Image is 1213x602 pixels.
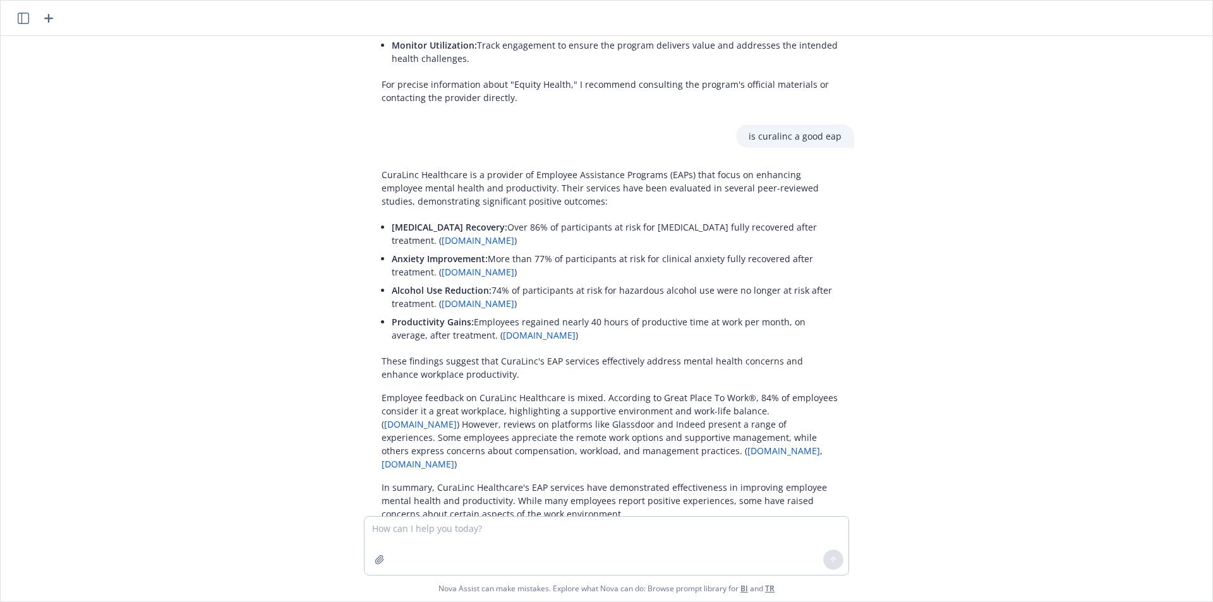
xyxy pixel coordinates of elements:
[392,284,842,310] p: 74% of participants at risk for hazardous alcohol use were no longer at risk after treatment. ( )
[392,39,477,51] span: Monitor Utilization:
[392,220,842,247] p: Over 86% of participants at risk for [MEDICAL_DATA] fully recovered after treatment. ( )
[382,168,842,208] p: CuraLinc Healthcare is a provider of Employee Assistance Programs (EAPs) that focus on enhancing ...
[442,298,514,310] a: [DOMAIN_NAME]
[392,39,842,65] p: Track engagement to ensure the program delivers value and addresses the intended health challenges.
[392,316,474,328] span: Productivity Gains:
[382,481,842,521] p: In summary, CuraLinc Healthcare's EAP services have demonstrated effectiveness in improving emplo...
[503,329,576,341] a: [DOMAIN_NAME]
[392,221,507,233] span: [MEDICAL_DATA] Recovery:
[382,458,454,470] a: [DOMAIN_NAME]
[765,583,775,594] a: TR
[382,78,842,104] p: For precise information about "Equity Health," I recommend consulting the program's official mate...
[392,284,492,296] span: Alcohol Use Reduction:
[382,354,842,381] p: These findings suggest that CuraLinc's EAP services effectively address mental health concerns an...
[442,266,514,278] a: [DOMAIN_NAME]
[392,252,842,279] p: More than 77% of participants at risk for clinical anxiety fully recovered after treatment. ( )
[747,445,820,457] a: [DOMAIN_NAME]
[749,129,842,143] p: is curalinc a good eap
[740,583,748,594] a: BI
[442,234,514,246] a: [DOMAIN_NAME]
[382,391,842,471] p: Employee feedback on CuraLinc Healthcare is mixed. According to Great Place To Work®, 84% of empl...
[438,575,775,601] span: Nova Assist can make mistakes. Explore what Nova can do: Browse prompt library for and
[384,418,457,430] a: [DOMAIN_NAME]
[392,253,488,265] span: Anxiety Improvement:
[392,315,842,342] p: Employees regained nearly 40 hours of productive time at work per month, on average, after treatm...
